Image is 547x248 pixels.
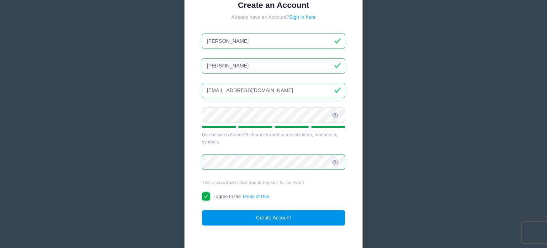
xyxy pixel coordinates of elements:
[242,194,269,199] a: Terms of Use
[213,194,269,199] span: I agree to the
[202,58,345,74] input: Last Name
[202,192,210,201] input: I agree to theTerms of Use
[202,179,345,186] div: This account will allow you to register for an event.
[289,14,316,20] a: Sign in here
[202,34,345,49] input: First Name
[202,210,345,226] button: Create Account
[202,83,345,98] input: Email
[202,14,345,21] div: Already have an Account?
[202,131,345,145] div: Use between 6 and 25 characters with a mix of letters, numbers & symbols.
[202,0,345,10] h1: Create an Account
